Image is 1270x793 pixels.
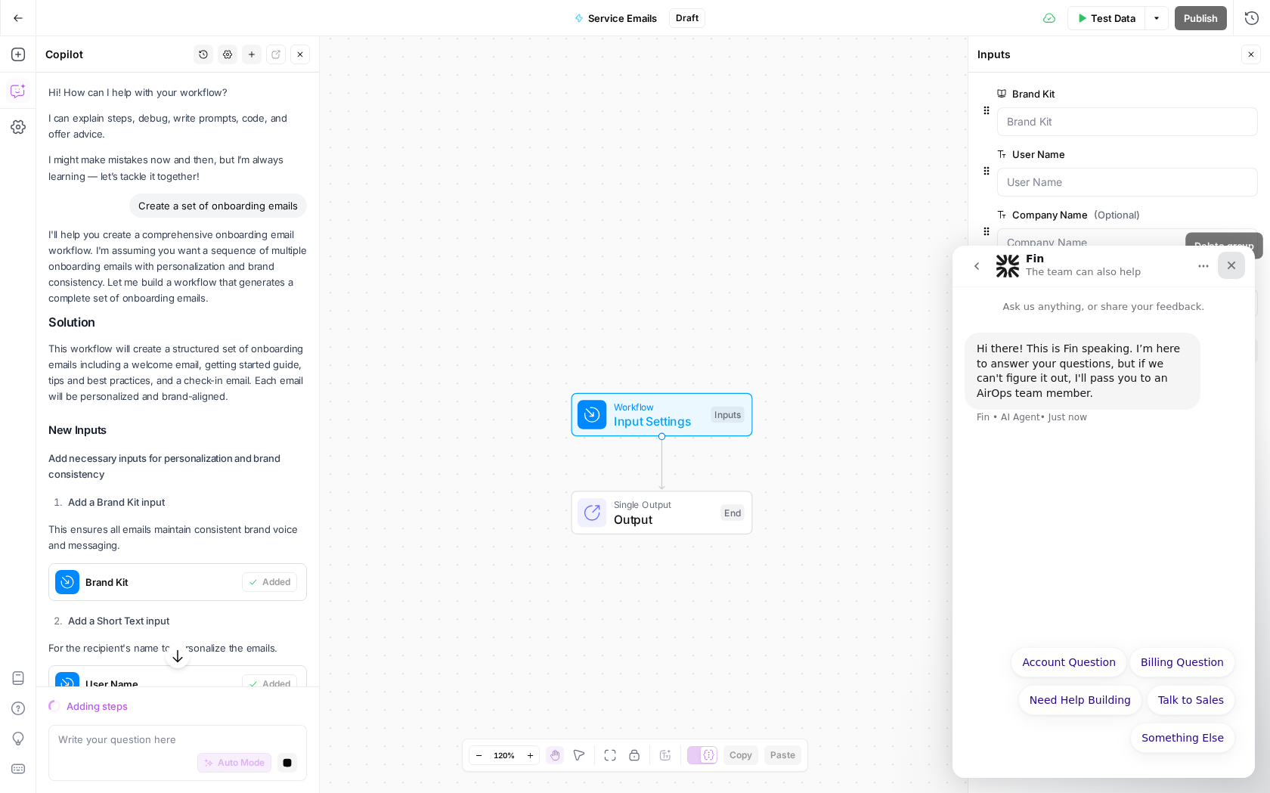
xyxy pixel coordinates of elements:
[614,497,714,512] span: Single Output
[764,745,801,765] button: Paste
[48,85,307,101] p: Hi! How can I help with your workflow?
[48,640,307,656] p: For the recipient's name to personalize the emails.
[48,341,307,405] p: This workflow will create a structured set of onboarding emails including a welcome email, gettin...
[522,393,803,437] div: WorkflowInput SettingsInputs
[565,6,666,30] button: Service Emails
[1184,11,1218,26] span: Publish
[1094,207,1140,222] span: (Optional)
[952,246,1255,778] iframe: Intercom live chat
[588,11,657,26] span: Service Emails
[729,748,752,762] span: Copy
[67,699,307,714] div: Adding steps
[723,745,758,765] button: Copy
[218,756,265,770] span: Auto Mode
[68,496,165,508] strong: Add a Brand Kit input
[85,575,236,590] span: Brand Kit
[48,227,307,307] p: I'll help you create a comprehensive onboarding email workflow. I'm assuming you want a sequence ...
[1007,175,1248,190] input: User Name
[997,207,1172,222] label: Company Name
[48,421,307,441] h3: New Inputs
[1007,235,1248,250] input: Company Name
[48,110,307,142] p: I can explain steps, debug, write prompts, code, and offer advice.
[614,510,714,528] span: Output
[997,86,1172,101] label: Brand Kit
[1175,6,1227,30] button: Publish
[48,315,307,330] h2: Solution
[48,152,307,184] p: I might make mistakes now and then, but I’m always learning — let’s tackle it together!
[614,412,704,430] span: Input Settings
[197,753,271,773] button: Auto Mode
[1067,6,1145,30] button: Test Data
[48,522,307,553] p: This ensures all emails maintain consistent brand voice and messaging.
[68,615,169,627] strong: Add a Short Text input
[522,491,803,534] div: Single OutputOutputEnd
[262,575,290,589] span: Added
[977,47,1237,62] div: Inputs
[676,11,698,25] span: Draft
[659,436,664,489] g: Edge from start to end
[711,407,744,423] div: Inputs
[614,399,704,414] span: Workflow
[242,674,297,694] button: Added
[129,194,307,218] div: Create a set of onboarding emails
[721,504,745,521] div: End
[242,572,297,592] button: Added
[1007,114,1248,129] input: Brand Kit
[997,147,1172,162] label: User Name
[85,677,236,692] span: User Name
[770,748,795,762] span: Paste
[48,452,280,480] strong: Add necessary inputs for personalization and brand consistency
[45,47,189,62] div: Copilot
[494,749,515,761] span: 120%
[262,677,290,691] span: Added
[1091,11,1135,26] span: Test Data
